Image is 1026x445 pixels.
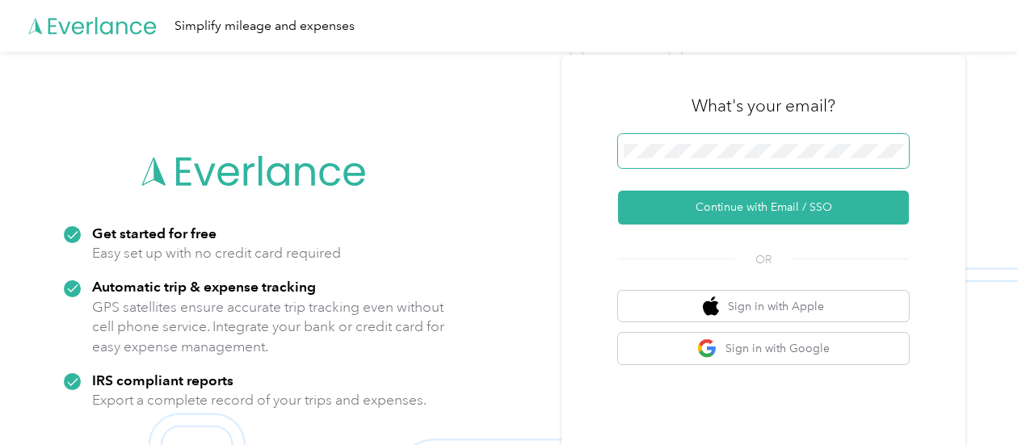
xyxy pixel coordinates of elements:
[92,297,445,357] p: GPS satellites ensure accurate trip tracking even without cell phone service. Integrate your bank...
[175,16,355,36] div: Simplify mileage and expenses
[618,291,909,322] button: apple logoSign in with Apple
[92,225,217,241] strong: Get started for free
[92,278,316,295] strong: Automatic trip & expense tracking
[703,296,719,317] img: apple logo
[92,243,341,263] p: Easy set up with no credit card required
[92,390,427,410] p: Export a complete record of your trips and expenses.
[697,338,717,359] img: google logo
[92,372,233,388] strong: IRS compliant reports
[618,191,909,225] button: Continue with Email / SSO
[735,251,792,268] span: OR
[692,94,835,117] h3: What's your email?
[618,333,909,364] button: google logoSign in with Google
